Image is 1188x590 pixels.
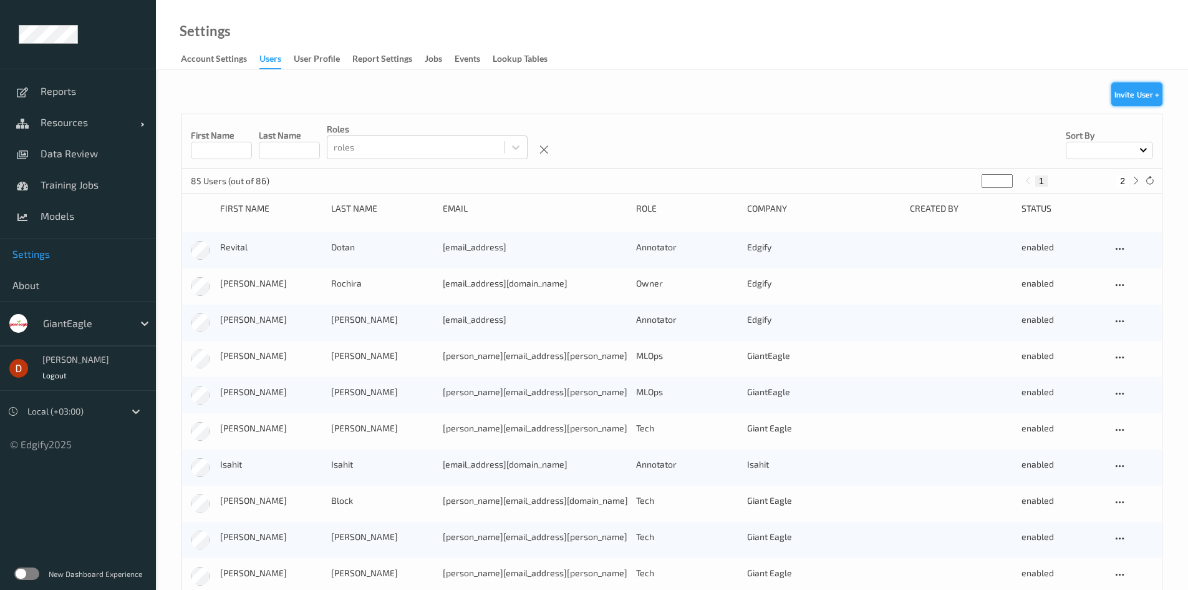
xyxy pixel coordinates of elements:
[220,313,322,326] div: [PERSON_NAME]
[636,386,738,398] div: MLOps
[331,422,433,435] div: [PERSON_NAME]
[1021,422,1104,435] div: enabled
[493,51,560,68] a: Lookup Tables
[327,123,528,135] p: roles
[747,202,901,215] div: Company
[747,494,901,507] div: Giant Eagle
[220,567,322,579] div: [PERSON_NAME]
[443,350,627,362] div: [PERSON_NAME][EMAIL_ADDRESS][PERSON_NAME][DOMAIN_NAME]
[181,52,247,68] div: Account Settings
[1111,82,1162,106] button: Invite User +
[220,350,322,362] div: [PERSON_NAME]
[443,531,627,543] div: [PERSON_NAME][EMAIL_ADDRESS][PERSON_NAME][DOMAIN_NAME]
[425,52,442,68] div: Jobs
[331,458,433,471] div: Isahit
[331,386,433,398] div: [PERSON_NAME]
[636,277,738,290] div: Owner
[1021,458,1104,471] div: enabled
[220,494,322,507] div: [PERSON_NAME]
[294,52,340,68] div: User Profile
[636,494,738,507] div: Tech
[331,350,433,362] div: [PERSON_NAME]
[331,313,433,326] div: [PERSON_NAME]
[1021,567,1104,579] div: enabled
[1116,175,1129,187] button: 2
[220,458,322,471] div: Isahit
[443,567,627,579] div: [PERSON_NAME][EMAIL_ADDRESS][PERSON_NAME][DOMAIN_NAME]
[220,202,322,215] div: First Name
[352,52,412,68] div: Report Settings
[331,567,433,579] div: [PERSON_NAME]
[636,458,738,471] div: Annotator
[636,350,738,362] div: MLOps
[259,51,294,69] a: users
[1021,531,1104,543] div: enabled
[1021,350,1104,362] div: enabled
[636,241,738,253] div: Annotator
[747,386,901,398] div: GiantEagle
[747,277,901,290] div: Edgify
[352,51,425,68] a: Report Settings
[443,458,627,471] div: [EMAIL_ADDRESS][DOMAIN_NAME]
[747,350,901,362] div: GiantEagle
[636,313,738,326] div: Annotator
[1021,241,1104,253] div: enabled
[443,202,627,215] div: Email
[294,51,352,68] a: User Profile
[220,386,322,398] div: [PERSON_NAME]
[636,567,738,579] div: Tech
[747,458,901,471] div: Isahit
[220,241,322,253] div: Revital
[220,422,322,435] div: [PERSON_NAME]
[455,51,493,68] a: events
[1066,129,1153,142] p: Sort by
[910,202,1012,215] div: Created By
[636,422,738,435] div: Tech
[180,25,231,37] a: Settings
[747,531,901,543] div: Giant Eagle
[443,313,627,326] div: [EMAIL_ADDRESS]
[331,202,433,215] div: Last Name
[331,531,433,543] div: [PERSON_NAME]
[181,51,259,68] a: Account Settings
[747,422,901,435] div: Giant Eagle
[455,52,480,68] div: events
[443,494,627,507] div: [PERSON_NAME][EMAIL_ADDRESS][DOMAIN_NAME]
[1021,277,1104,290] div: enabled
[443,277,627,290] div: [EMAIL_ADDRESS][DOMAIN_NAME]
[636,531,738,543] div: Tech
[259,129,320,142] p: Last Name
[220,277,322,290] div: [PERSON_NAME]
[1021,313,1104,326] div: enabled
[425,51,455,68] a: Jobs
[443,422,627,435] div: [PERSON_NAME][EMAIL_ADDRESS][PERSON_NAME][DOMAIN_NAME]
[747,567,901,579] div: Giant Eagle
[1021,494,1104,507] div: enabled
[1035,175,1048,187] button: 1
[191,129,252,142] p: First Name
[443,241,627,253] div: [EMAIL_ADDRESS]
[443,386,627,398] div: [PERSON_NAME][EMAIL_ADDRESS][PERSON_NAME][DOMAIN_NAME]
[1021,202,1104,215] div: Status
[220,531,322,543] div: [PERSON_NAME]
[331,494,433,507] div: Block
[191,175,284,187] p: 85 Users (out of 86)
[493,52,548,68] div: Lookup Tables
[259,52,281,69] div: users
[747,241,901,253] div: Edgify
[636,202,738,215] div: Role
[1021,386,1104,398] div: enabled
[331,277,433,290] div: Rochira
[331,241,433,253] div: Dotan
[747,313,901,326] div: Edgify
